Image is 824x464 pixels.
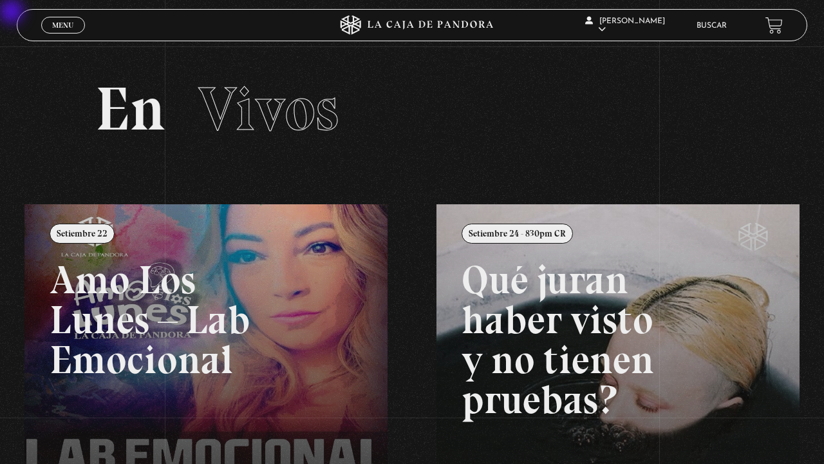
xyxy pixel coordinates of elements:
[198,72,339,146] span: Vivos
[765,17,783,34] a: View your shopping cart
[585,17,665,34] span: [PERSON_NAME]
[95,79,728,140] h2: En
[52,21,73,29] span: Menu
[48,32,79,41] span: Cerrar
[697,22,727,30] a: Buscar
